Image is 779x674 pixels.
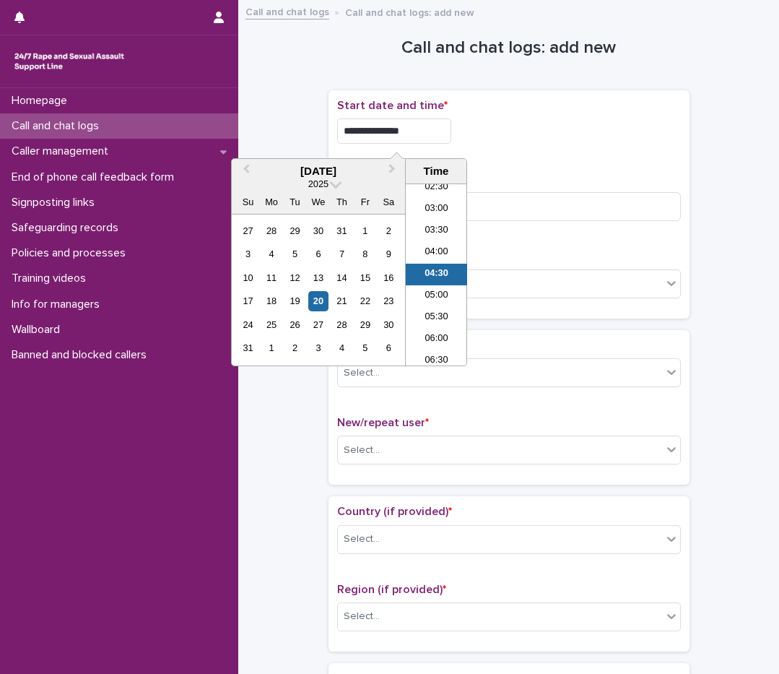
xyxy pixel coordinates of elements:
li: 03:00 [406,199,467,220]
span: Region (if provided) [337,584,446,595]
div: Choose Wednesday, July 30th, 2025 [308,221,328,241]
p: Safeguarding records [6,221,130,235]
div: Choose Wednesday, August 13th, 2025 [308,268,328,288]
div: Choose Monday, July 28th, 2025 [261,221,281,241]
p: Caller management [6,144,120,158]
p: Policies and processes [6,246,137,260]
p: Homepage [6,94,79,108]
div: Choose Friday, August 15th, 2025 [355,268,375,288]
div: Choose Saturday, August 16th, 2025 [379,268,399,288]
div: Choose Friday, August 8th, 2025 [355,244,375,264]
div: Choose Thursday, September 4th, 2025 [332,338,352,358]
div: Choose Friday, August 22nd, 2025 [355,291,375,311]
li: 05:00 [406,285,467,307]
span: Start date and time [337,100,448,111]
div: month 2025-08 [236,219,400,360]
li: 03:30 [406,220,467,242]
li: 05:30 [406,307,467,329]
div: Choose Sunday, July 27th, 2025 [238,221,258,241]
div: Choose Tuesday, August 12th, 2025 [285,268,305,288]
div: Choose Thursday, August 28th, 2025 [332,315,352,334]
li: 04:00 [406,242,467,264]
p: Signposting links [6,196,106,209]
div: Choose Tuesday, August 19th, 2025 [285,291,305,311]
div: Choose Wednesday, September 3rd, 2025 [308,338,328,358]
div: Choose Thursday, August 7th, 2025 [332,244,352,264]
p: End of phone call feedback form [6,170,186,184]
a: Call and chat logs [245,3,329,20]
h1: Call and chat logs: add new [328,38,689,59]
div: Sa [379,192,399,212]
div: Choose Thursday, August 14th, 2025 [332,268,352,288]
span: 2025 [308,178,328,189]
div: Select... [344,532,380,547]
div: [DATE] [232,165,405,178]
div: Time [409,165,463,178]
div: Choose Tuesday, July 29th, 2025 [285,221,305,241]
li: 02:30 [406,177,467,199]
div: Choose Monday, August 11th, 2025 [261,268,281,288]
p: Call and chat logs: add new [345,4,474,20]
div: Choose Sunday, August 31st, 2025 [238,338,258,358]
div: Choose Wednesday, August 27th, 2025 [308,315,328,334]
div: Choose Saturday, August 30th, 2025 [379,315,399,334]
p: Training videos [6,272,97,285]
div: Choose Saturday, September 6th, 2025 [379,338,399,358]
li: 06:00 [406,329,467,350]
div: Choose Tuesday, August 5th, 2025 [285,244,305,264]
div: Select... [344,443,380,458]
div: Choose Sunday, August 24th, 2025 [238,315,258,334]
img: rhQMoQhaT3yELyF149Cw [12,47,127,76]
div: Choose Friday, August 1st, 2025 [355,221,375,241]
button: Next Month [382,160,405,183]
div: Choose Monday, August 25th, 2025 [261,315,281,334]
p: Banned and blocked callers [6,348,158,362]
div: Choose Monday, September 1st, 2025 [261,338,281,358]
span: New/repeat user [337,417,429,428]
div: Choose Thursday, August 21st, 2025 [332,291,352,311]
div: Choose Thursday, July 31st, 2025 [332,221,352,241]
p: Call and chat logs [6,119,110,133]
div: Choose Saturday, August 9th, 2025 [379,244,399,264]
div: Fr [355,192,375,212]
li: 04:30 [406,264,467,285]
div: Select... [344,366,380,381]
div: We [308,192,328,212]
div: Choose Friday, August 29th, 2025 [355,315,375,334]
p: Info for managers [6,298,111,311]
div: Choose Friday, September 5th, 2025 [355,338,375,358]
p: Wallboard [6,323,71,337]
div: Choose Sunday, August 17th, 2025 [238,291,258,311]
div: Choose Monday, August 4th, 2025 [261,244,281,264]
div: Choose Saturday, August 2nd, 2025 [379,221,399,241]
div: Tu [285,192,305,212]
span: Country (if provided) [337,506,452,517]
button: Previous Month [233,160,256,183]
div: Choose Wednesday, August 6th, 2025 [308,244,328,264]
div: Choose Sunday, August 10th, 2025 [238,268,258,288]
div: Choose Tuesday, August 26th, 2025 [285,315,305,334]
div: Th [332,192,352,212]
div: Choose Wednesday, August 20th, 2025 [308,291,328,311]
div: Choose Monday, August 18th, 2025 [261,291,281,311]
div: Su [238,192,258,212]
div: Select... [344,609,380,624]
div: Choose Saturday, August 23rd, 2025 [379,291,399,311]
li: 06:30 [406,350,467,372]
div: Choose Tuesday, September 2nd, 2025 [285,338,305,358]
div: Choose Sunday, August 3rd, 2025 [238,244,258,264]
div: Mo [261,192,281,212]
